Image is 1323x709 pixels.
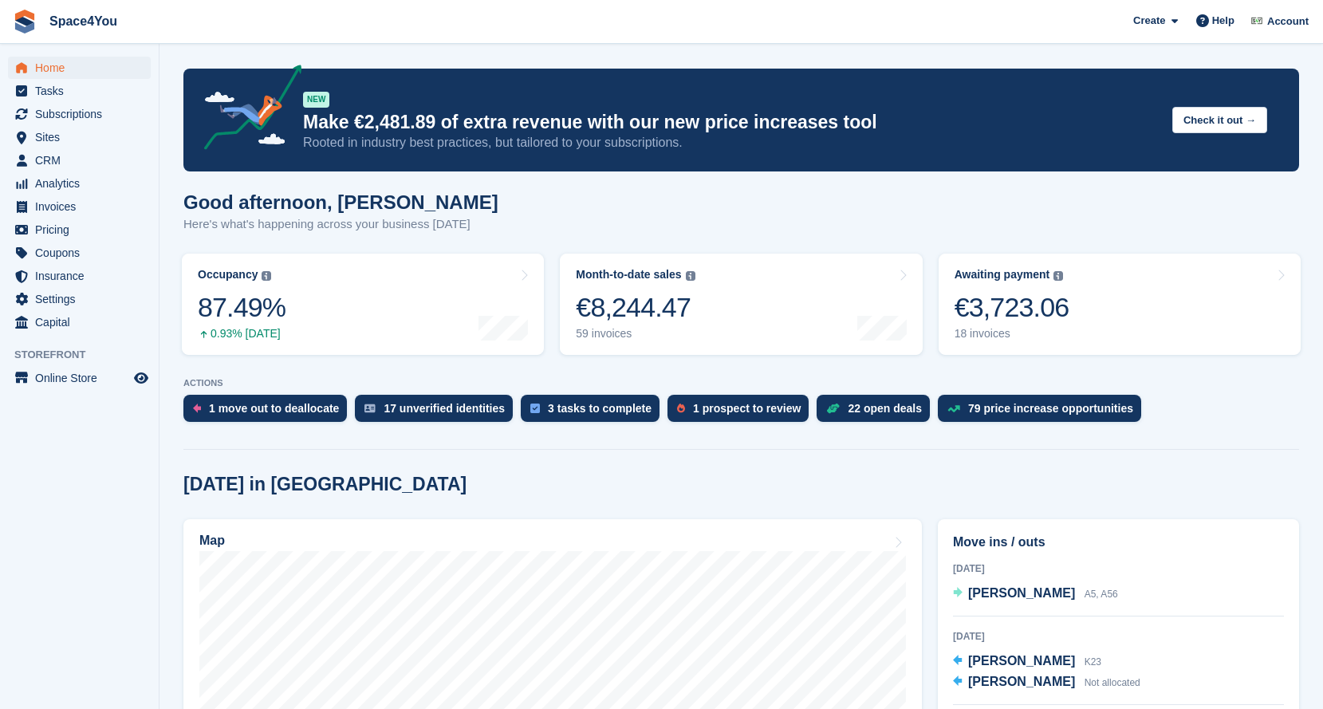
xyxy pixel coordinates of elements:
[826,403,840,414] img: deal-1b604bf984904fb50ccaf53a9ad4b4a5d6e5aea283cecdc64d6e3604feb123c2.svg
[1249,13,1265,29] img: Finn-Kristof Kausch
[8,103,151,125] a: menu
[35,103,131,125] span: Subscriptions
[576,268,681,282] div: Month-to-date sales
[8,219,151,241] a: menu
[576,291,695,324] div: €8,244.47
[8,311,151,333] a: menu
[35,126,131,148] span: Sites
[303,111,1160,134] p: Make €2,481.89 of extra revenue with our new price increases tool
[183,215,498,234] p: Here's what's happening across your business [DATE]
[953,652,1101,672] a: [PERSON_NAME] K23
[43,8,124,34] a: Space4You
[35,242,131,264] span: Coupons
[191,65,302,156] img: price-adjustments-announcement-icon-8257ccfd72463d97f412b2fc003d46551f7dbcb40ab6d574587a9cd5c0d94...
[1267,14,1309,30] span: Account
[35,288,131,310] span: Settings
[939,254,1301,355] a: Awaiting payment €3,723.06 18 invoices
[8,126,151,148] a: menu
[35,195,131,218] span: Invoices
[817,395,938,430] a: 22 open deals
[953,561,1284,576] div: [DATE]
[560,254,922,355] a: Month-to-date sales €8,244.47 59 invoices
[953,629,1284,644] div: [DATE]
[35,367,131,389] span: Online Store
[1085,589,1118,600] span: A5, A56
[209,402,339,415] div: 1 move out to deallocate
[677,404,685,413] img: prospect-51fa495bee0391a8d652442698ab0144808aea92771e9ea1ae160a38d050c398.svg
[35,219,131,241] span: Pricing
[938,395,1149,430] a: 79 price increase opportunities
[953,584,1118,605] a: [PERSON_NAME] A5, A56
[1085,656,1101,668] span: K23
[193,404,201,413] img: move_outs_to_deallocate_icon-f764333ba52eb49d3ac5e1228854f67142a1ed5810a6f6cc68b1a99e826820c5.svg
[182,254,544,355] a: Occupancy 87.49% 0.93% [DATE]
[198,291,285,324] div: 87.49%
[968,654,1075,668] span: [PERSON_NAME]
[13,10,37,33] img: stora-icon-8386f47178a22dfd0bd8f6a31ec36ba5ce8667c1dd55bd0f319d3a0aa187defe.svg
[8,265,151,287] a: menu
[35,311,131,333] span: Capital
[183,191,498,213] h1: Good afternoon, [PERSON_NAME]
[693,402,801,415] div: 1 prospect to review
[548,402,652,415] div: 3 tasks to complete
[8,80,151,102] a: menu
[1053,271,1063,281] img: icon-info-grey-7440780725fd019a000dd9b08b2336e03edf1995a4989e88bcd33f0948082b44.svg
[8,149,151,171] a: menu
[686,271,695,281] img: icon-info-grey-7440780725fd019a000dd9b08b2336e03edf1995a4989e88bcd33f0948082b44.svg
[530,404,540,413] img: task-75834270c22a3079a89374b754ae025e5fb1db73e45f91037f5363f120a921f8.svg
[968,402,1133,415] div: 79 price increase opportunities
[947,405,960,412] img: price_increase_opportunities-93ffe204e8149a01c8c9dc8f82e8f89637d9d84a8eef4429ea346261dce0b2c0.svg
[1133,13,1165,29] span: Create
[955,291,1069,324] div: €3,723.06
[8,57,151,79] a: menu
[355,395,521,430] a: 17 unverified identities
[384,402,505,415] div: 17 unverified identities
[8,242,151,264] a: menu
[198,268,258,282] div: Occupancy
[199,534,225,548] h2: Map
[14,347,159,363] span: Storefront
[576,327,695,341] div: 59 invoices
[953,672,1140,693] a: [PERSON_NAME] Not allocated
[8,195,151,218] a: menu
[183,395,355,430] a: 1 move out to deallocate
[303,92,329,108] div: NEW
[848,402,922,415] div: 22 open deals
[132,368,151,388] a: Preview store
[35,80,131,102] span: Tasks
[8,367,151,389] a: menu
[364,404,376,413] img: verify_identity-adf6edd0f0f0b5bbfe63781bf79b02c33cf7c696d77639b501bdc392416b5a36.svg
[953,533,1284,552] h2: Move ins / outs
[198,327,285,341] div: 0.93% [DATE]
[262,271,271,281] img: icon-info-grey-7440780725fd019a000dd9b08b2336e03edf1995a4989e88bcd33f0948082b44.svg
[1172,107,1267,133] button: Check it out →
[183,378,1299,388] p: ACTIONS
[521,395,667,430] a: 3 tasks to complete
[35,265,131,287] span: Insurance
[968,586,1075,600] span: [PERSON_NAME]
[35,172,131,195] span: Analytics
[183,474,467,495] h2: [DATE] in [GEOGRAPHIC_DATA]
[8,288,151,310] a: menu
[1212,13,1234,29] span: Help
[968,675,1075,688] span: [PERSON_NAME]
[8,172,151,195] a: menu
[667,395,817,430] a: 1 prospect to review
[955,327,1069,341] div: 18 invoices
[303,134,1160,152] p: Rooted in industry best practices, but tailored to your subscriptions.
[955,268,1050,282] div: Awaiting payment
[35,149,131,171] span: CRM
[35,57,131,79] span: Home
[1085,677,1140,688] span: Not allocated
